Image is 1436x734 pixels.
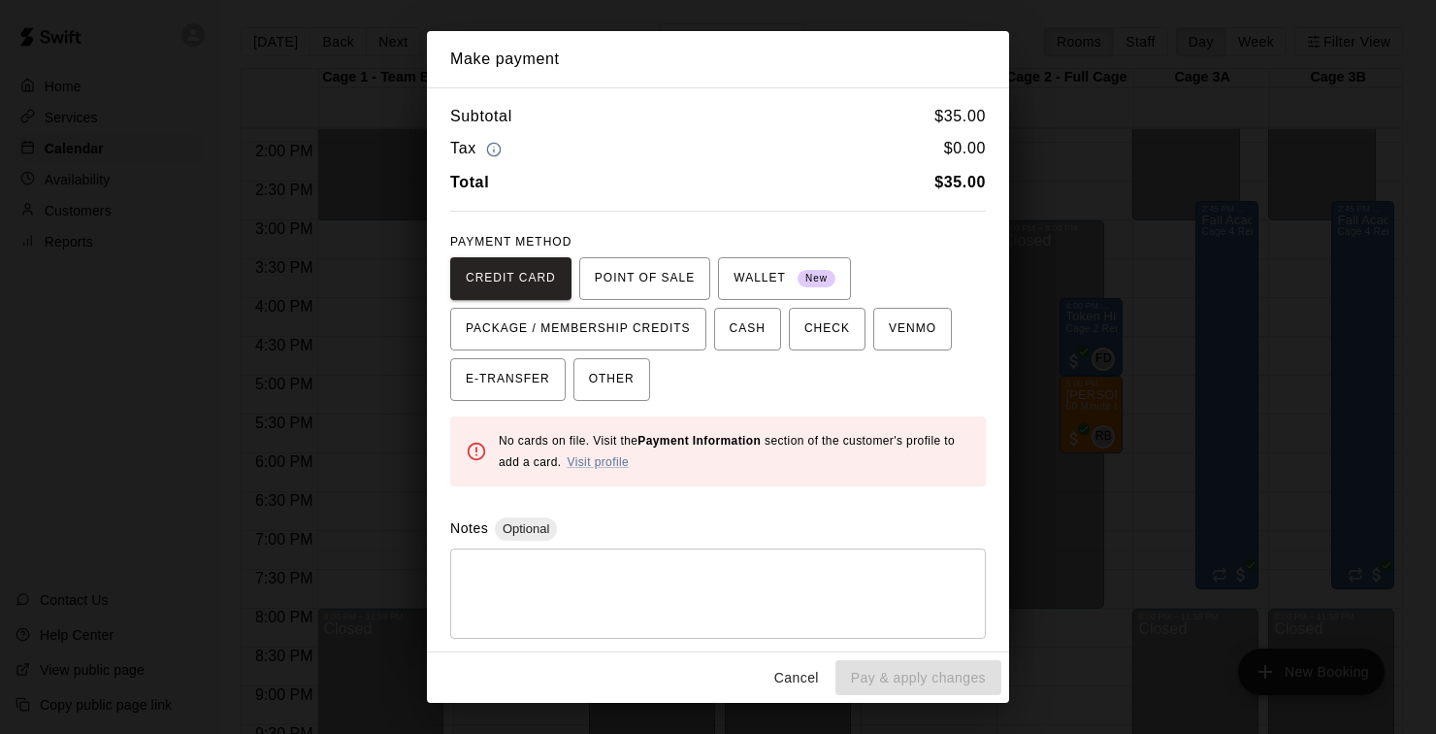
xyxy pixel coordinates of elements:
span: No cards on file. Visit the section of the customer's profile to add a card. [499,434,955,469]
span: CREDIT CARD [466,263,556,294]
span: E-TRANSFER [466,364,550,395]
h6: Subtotal [450,104,512,129]
span: Optional [495,521,557,536]
b: Payment Information [637,434,761,448]
button: VENMO [873,308,952,350]
h6: $ 35.00 [934,104,986,129]
b: Total [450,174,489,190]
span: CASH [730,314,766,345]
button: CASH [714,308,781,350]
span: New [798,266,835,292]
label: Notes [450,520,488,536]
h6: $ 0.00 [944,136,986,162]
span: WALLET [734,263,835,294]
button: PACKAGE / MEMBERSHIP CREDITS [450,308,706,350]
b: $ 35.00 [934,174,986,190]
span: CHECK [804,314,850,345]
span: POINT OF SALE [595,263,695,294]
button: Cancel [766,660,828,696]
button: E-TRANSFER [450,358,566,401]
button: WALLET New [718,257,851,300]
button: OTHER [573,358,650,401]
h2: Make payment [427,31,1009,87]
span: PACKAGE / MEMBERSHIP CREDITS [466,314,691,345]
button: CHECK [789,308,865,350]
span: PAYMENT METHOD [450,235,571,249]
span: OTHER [589,364,635,395]
h6: Tax [450,136,506,162]
a: Visit profile [567,455,629,469]
button: POINT OF SALE [579,257,710,300]
button: CREDIT CARD [450,257,571,300]
span: VENMO [889,314,936,345]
